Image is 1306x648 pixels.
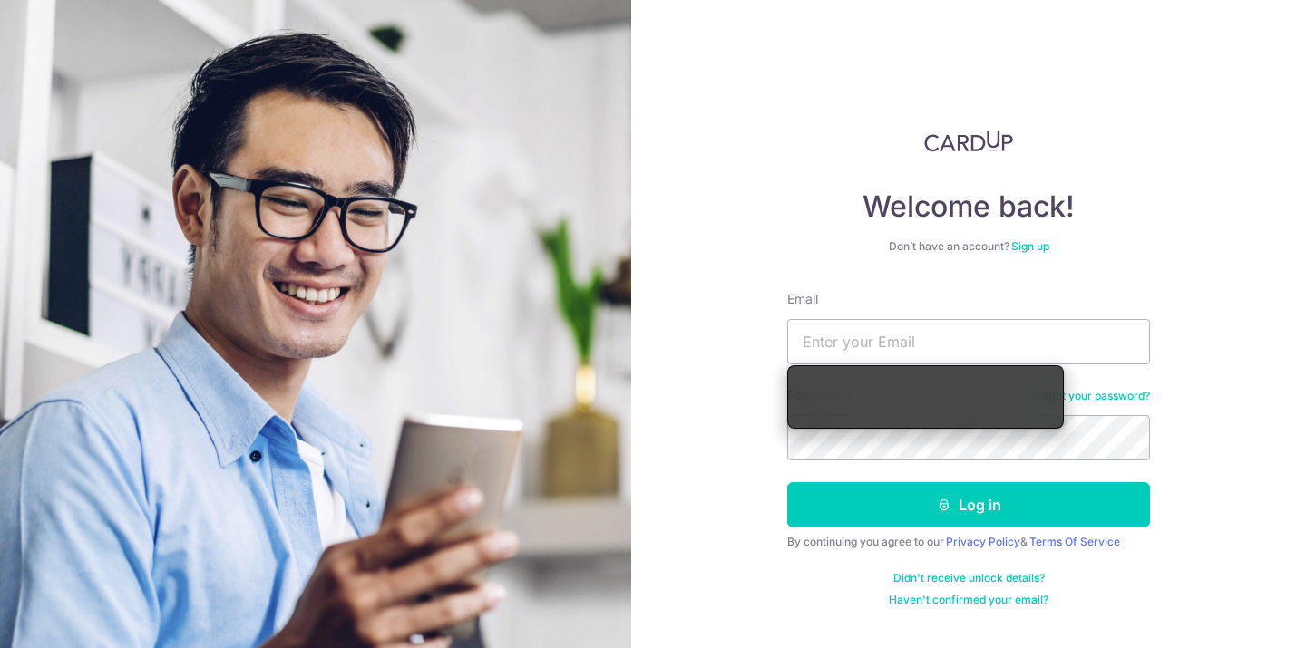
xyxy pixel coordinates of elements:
button: Log in [787,482,1150,527]
a: Forgot your password? [1032,389,1150,403]
a: Privacy Policy [946,535,1020,548]
h4: Welcome back! [787,189,1150,225]
div: Don’t have an account? [787,239,1150,254]
a: Terms Of Service [1029,535,1120,548]
img: CardUp Logo [924,131,1013,152]
a: Didn't receive unlock details? [893,571,1045,585]
label: Email [787,290,818,308]
div: By continuing you agree to our & [787,535,1150,549]
a: Haven't confirmed your email? [889,593,1048,607]
input: Enter your Email [787,319,1150,364]
a: Sign up [1011,239,1049,253]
